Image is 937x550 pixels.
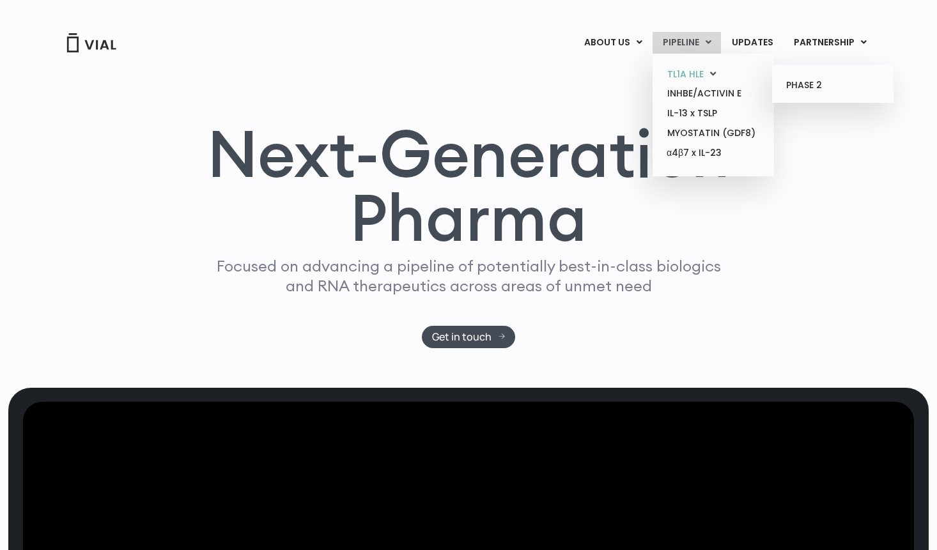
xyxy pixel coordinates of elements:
a: IL-13 x TSLP [657,103,769,123]
a: INHBE/ACTIVIN E [657,84,769,103]
a: UPDATES [722,32,783,54]
a: PHASE 2 [777,75,888,96]
h1: Next-Generation Pharma [192,121,745,250]
a: MYOSTATIN (GDF8) [657,123,769,143]
p: Focused on advancing a pipeline of potentially best-in-class biologics and RNA therapeutics acros... [211,256,726,296]
span: Get in touch [432,332,492,342]
a: Get in touch [422,326,516,348]
a: ABOUT USMenu Toggle [574,32,652,54]
a: PIPELINEMenu Toggle [653,32,721,54]
img: Vial Logo [66,33,117,52]
a: TL1A HLEMenu Toggle [657,65,769,84]
a: PARTNERSHIPMenu Toggle [784,32,877,54]
a: α4β7 x IL-23 [657,143,769,164]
